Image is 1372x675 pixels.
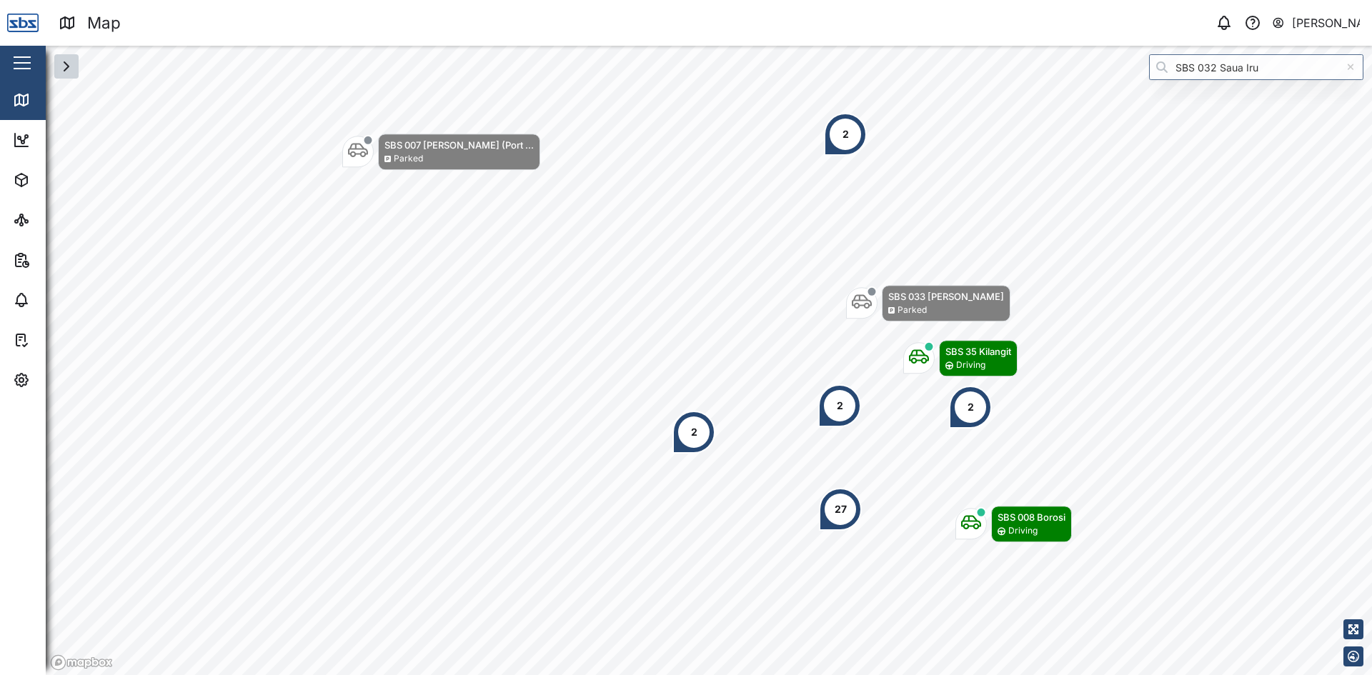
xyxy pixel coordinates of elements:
div: Map marker [824,113,867,156]
div: SBS 35 Kilangit [945,344,1011,359]
button: [PERSON_NAME] [1271,13,1361,33]
div: Map [87,11,121,36]
div: Parked [394,152,423,166]
div: 27 [835,501,847,517]
div: Map marker [955,506,1072,542]
div: Reports [37,252,86,268]
div: Tasks [37,332,76,348]
div: SBS 007 [PERSON_NAME] (Port ... [384,138,534,152]
div: Sites [37,212,71,228]
div: Map marker [342,134,540,170]
div: Map [37,92,69,108]
img: Main Logo [7,7,39,39]
div: 2 [837,398,843,414]
div: Map marker [903,340,1018,376]
div: Map marker [818,384,861,427]
div: Parked [898,304,927,317]
input: Search by People, Asset, Geozone or Place [1149,54,1363,80]
div: SBS 008 Borosi [998,510,1065,524]
div: Map marker [846,285,1010,321]
div: Map marker [819,488,862,531]
a: Mapbox logo [50,654,113,671]
div: Map marker [672,411,715,454]
canvas: Map [46,46,1372,675]
div: Driving [1008,524,1038,538]
div: Settings [37,372,88,388]
div: Dashboard [37,132,101,148]
div: Alarms [37,292,81,308]
div: 2 [968,399,974,415]
div: SBS 033 [PERSON_NAME] [888,289,1004,304]
div: [PERSON_NAME] [1292,14,1361,32]
div: 2 [842,126,849,142]
div: Map marker [949,386,992,429]
div: Assets [37,172,81,188]
div: 2 [691,424,697,440]
div: Driving [956,359,985,372]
